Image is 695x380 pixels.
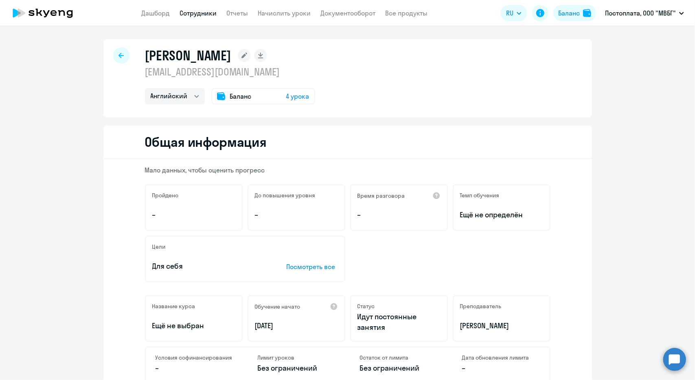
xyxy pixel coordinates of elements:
[360,354,438,361] h4: Остаток от лимита
[152,192,179,199] h5: Пройдено
[156,354,233,361] h4: Условия софинансирования
[258,363,335,373] p: Без ограничений
[287,262,338,272] p: Посмотреть все
[258,9,311,17] a: Начислить уроки
[357,210,441,220] p: –
[152,210,235,220] p: –
[180,9,217,17] a: Сотрудники
[152,261,261,272] p: Для себя
[500,5,527,21] button: RU
[145,134,267,150] h2: Общая информация
[258,354,335,361] h4: Лимит уроков
[386,9,428,17] a: Все продукты
[255,303,300,310] h5: Обучение начато
[321,9,376,17] a: Документооборот
[360,363,438,373] p: Без ограничений
[255,210,338,220] p: –
[357,312,441,333] p: Идут постоянные занятия
[583,9,591,17] img: balance
[462,354,540,361] h4: Дата обновления лимита
[255,320,338,331] p: [DATE]
[605,8,676,18] p: Постоплата, ООО "МВБГ"
[462,363,540,373] p: –
[152,243,166,250] h5: Цели
[145,65,315,78] p: [EMAIL_ADDRESS][DOMAIN_NAME]
[460,210,543,220] span: Ещё не определён
[156,363,233,373] p: –
[142,9,170,17] a: Дашборд
[553,5,596,21] button: Балансbalance
[152,320,235,331] p: Ещё не выбран
[460,192,500,199] h5: Темп обучения
[460,320,543,331] p: [PERSON_NAME]
[286,91,309,101] span: 4 урока
[460,303,502,310] h5: Преподаватель
[357,303,375,310] h5: Статус
[506,8,513,18] span: RU
[255,192,316,199] h5: До повышения уровня
[227,9,248,17] a: Отчеты
[230,91,252,101] span: Баланс
[601,3,688,23] button: Постоплата, ООО "МВБГ"
[152,303,195,310] h5: Название курса
[357,192,405,199] h5: Время разговора
[145,166,550,175] p: Мало данных, чтобы оценить прогресс
[145,47,231,64] h1: [PERSON_NAME]
[558,8,580,18] div: Баланс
